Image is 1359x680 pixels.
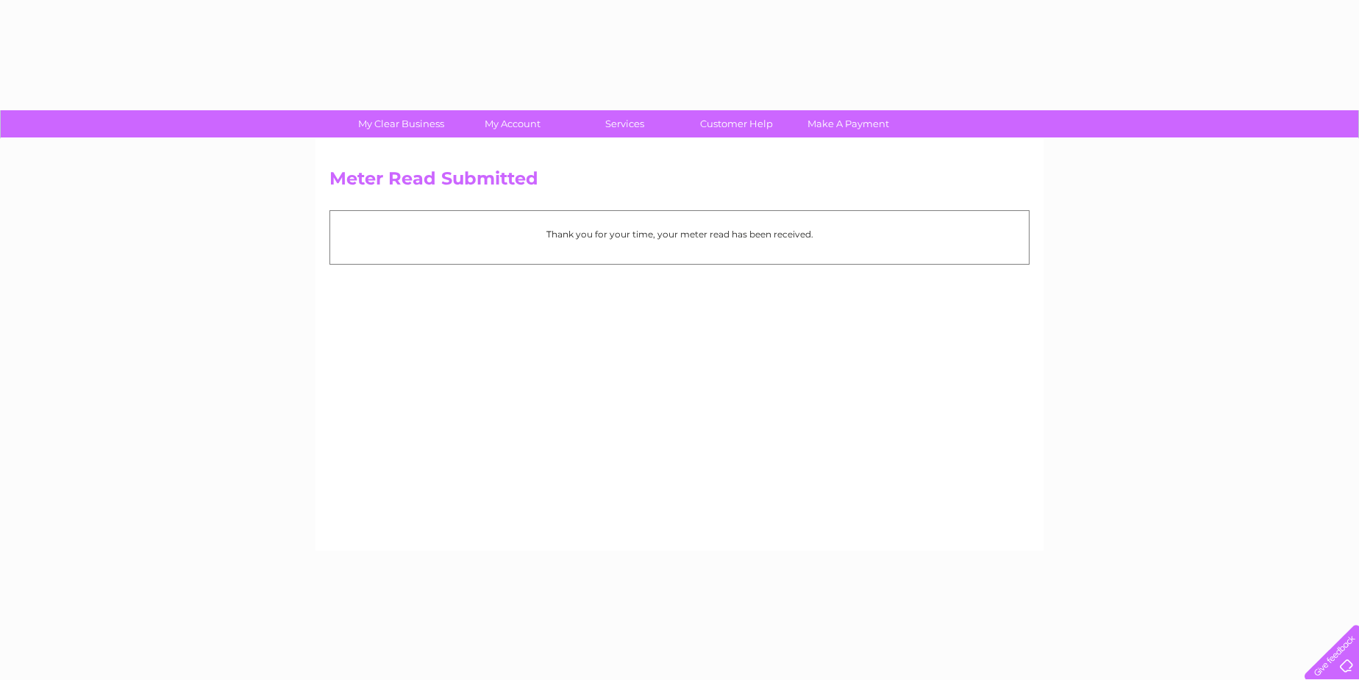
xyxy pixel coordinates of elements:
[564,110,685,137] a: Services
[338,227,1021,241] p: Thank you for your time, your meter read has been received.
[329,168,1030,196] h2: Meter Read Submitted
[788,110,909,137] a: Make A Payment
[452,110,574,137] a: My Account
[676,110,797,137] a: Customer Help
[340,110,462,137] a: My Clear Business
